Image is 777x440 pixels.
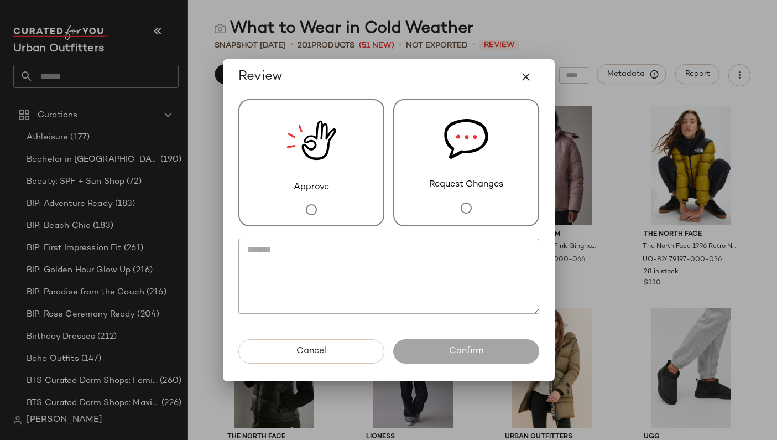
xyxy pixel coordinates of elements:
span: Request Changes [429,178,503,191]
img: review_new_snapshot.RGmwQ69l.svg [286,100,336,181]
span: Cancel [296,346,326,356]
button: Cancel [238,339,384,364]
span: Review [238,68,283,86]
span: Approve [294,181,329,194]
img: svg%3e [444,100,488,178]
